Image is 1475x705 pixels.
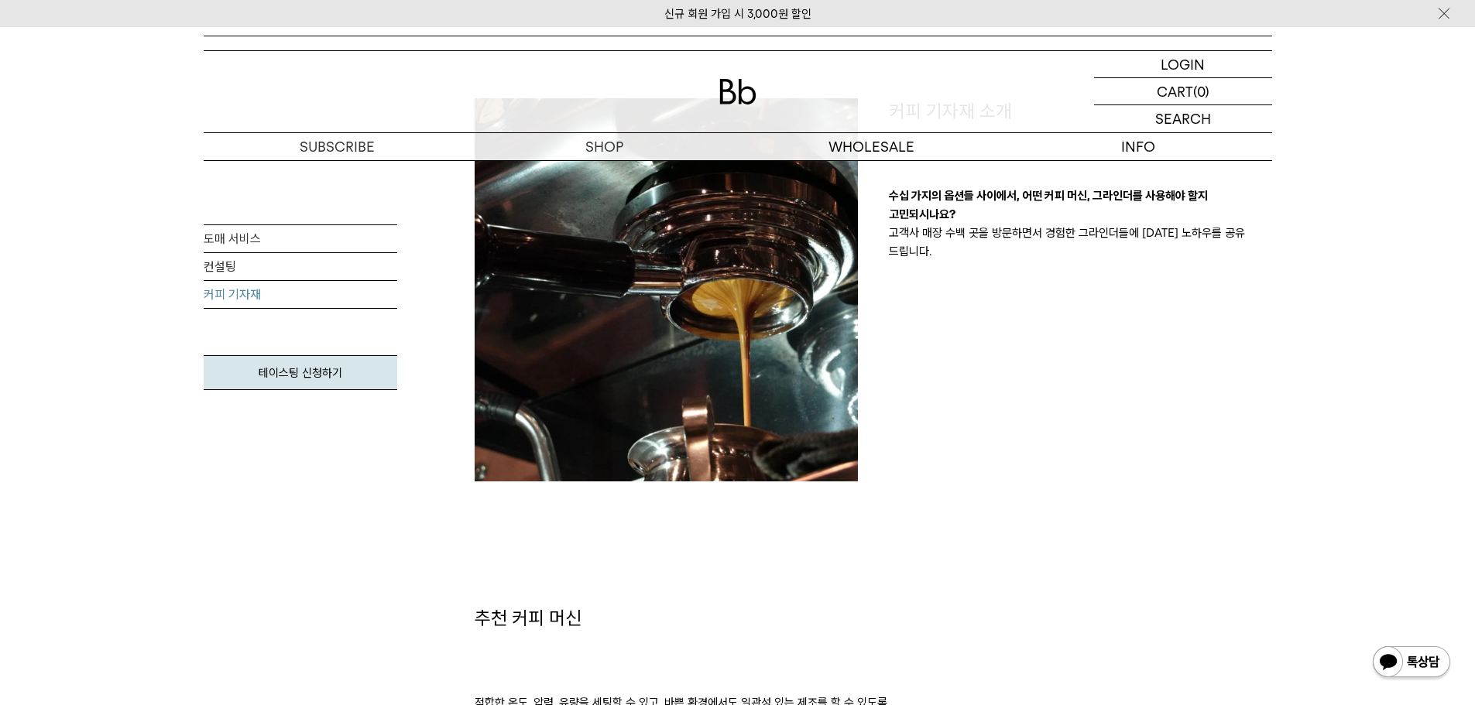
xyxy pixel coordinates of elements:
a: LOGIN [1094,51,1272,78]
a: SUBSCRIBE [204,133,471,160]
a: 신규 회원 가입 시 3,000원 할인 [664,7,811,21]
a: 컨설팅 [204,253,397,281]
a: CART (0) [1094,78,1272,105]
p: CART [1157,78,1193,104]
a: SHOP [471,133,738,160]
a: 도매 서비스 [204,225,397,253]
p: WHOLESALE [738,133,1005,160]
img: 카카오톡 채널 1:1 채팅 버튼 [1371,645,1452,682]
p: 수십 가지의 옵션들 사이에서, 어떤 커피 머신, 그라인더를 사용해야 할지 고민되시나요? [889,187,1272,224]
a: 커피 기자재 [204,281,397,309]
p: (0) [1193,78,1209,104]
p: INFO [1005,133,1272,160]
img: 로고 [719,79,756,104]
p: 추천 커피 머신 [475,605,1272,631]
p: 고객사 매장 수백 곳을 방문하면서 경험한 그라인더들에 [DATE] 노하우를 공유 드립니다. [889,224,1272,261]
a: 테이스팅 신청하기 [204,355,397,390]
p: LOGIN [1161,51,1205,77]
p: SEARCH [1155,105,1211,132]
